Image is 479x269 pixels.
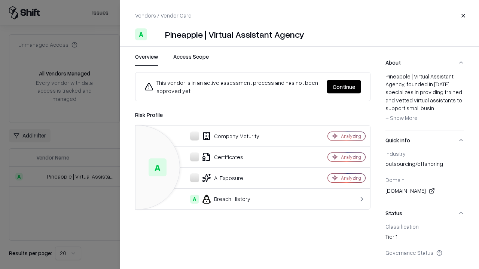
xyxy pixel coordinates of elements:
div: Breach History [141,195,302,204]
div: A [149,158,167,176]
button: Quick Info [385,130,464,150]
div: Industry [385,150,464,157]
div: Certificates [141,152,302,161]
button: Continue [327,80,361,93]
div: A [190,195,199,204]
div: AI Exposure [141,173,302,182]
span: ... [434,105,437,111]
span: + Show More [385,114,418,121]
div: Risk Profile [135,110,370,119]
div: Pineapple | Virtual Assistant Agency [165,28,304,40]
div: Analyzing [341,154,361,160]
div: Analyzing [341,133,361,139]
div: A [135,28,147,40]
div: About [385,72,464,130]
div: Tier 1 [385,233,464,243]
div: This vendor is in an active assessment process and has not been approved yet. [144,78,321,95]
div: Pineapple | Virtual Assistant Agency, founded in [DATE], specializes in providing trained and vet... [385,72,464,124]
div: Domain [385,176,464,183]
div: Classification [385,223,464,230]
button: Status [385,203,464,223]
button: Access Scope [173,53,209,66]
img: Pineapple | Virtual Assistant Agency [150,28,162,40]
div: outsourcing/offshoring [385,160,464,170]
div: Analyzing [341,175,361,181]
button: + Show More [385,112,418,124]
button: About [385,53,464,72]
div: Quick Info [385,150,464,203]
div: Governance Status [385,249,464,256]
div: [DOMAIN_NAME] [385,186,464,195]
button: Overview [135,53,158,66]
div: Company Maturity [141,132,302,140]
p: Vendors / Vendor Card [135,12,192,19]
